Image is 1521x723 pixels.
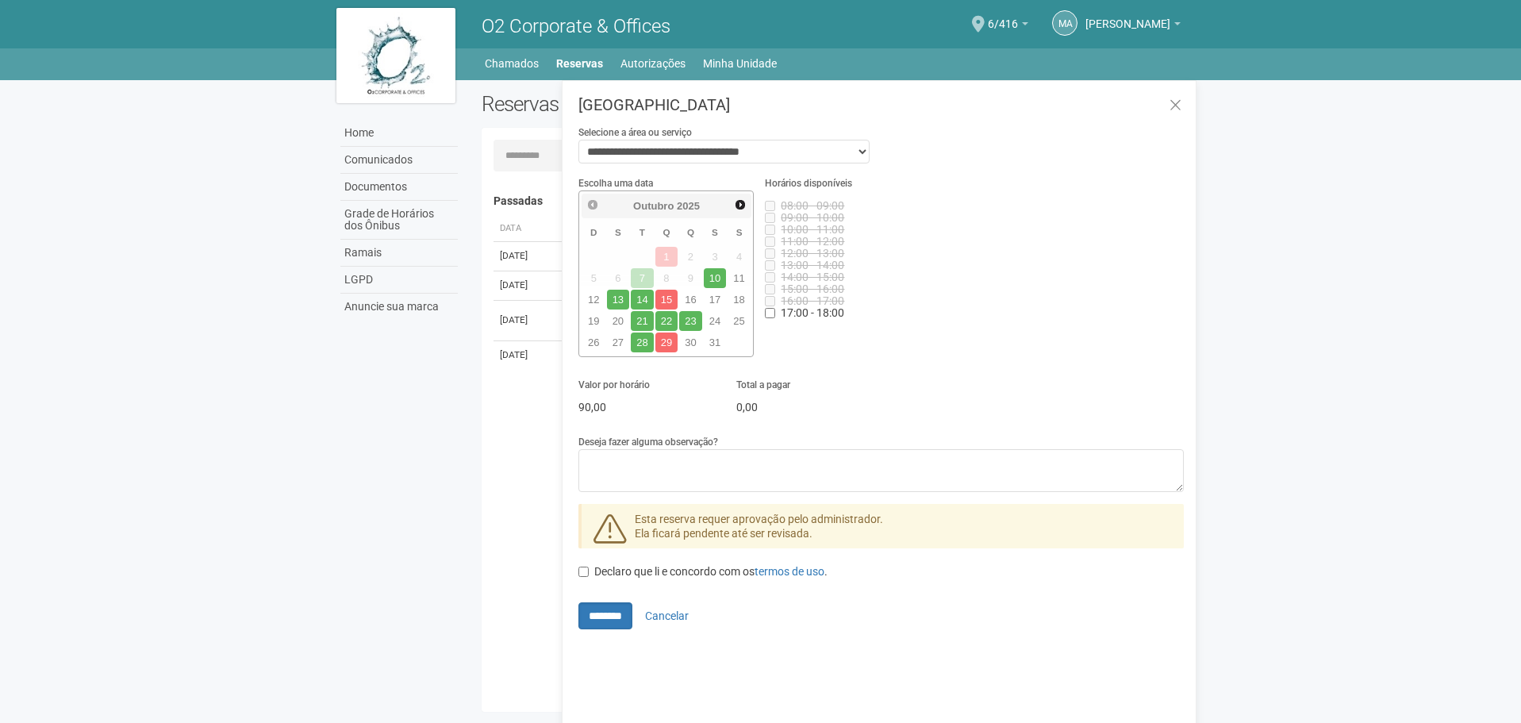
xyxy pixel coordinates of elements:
[494,340,557,370] td: [DATE]
[631,311,654,331] a: 21
[578,435,718,449] label: Deseja fazer alguma observação?
[679,268,702,288] span: 9
[663,227,670,237] span: Quarta
[494,216,557,242] th: Data
[607,311,630,331] a: 20
[340,201,458,240] a: Grade de Horários dos Ônibus
[655,290,678,310] a: 15
[557,271,1015,300] td: Área Coffee Break (Pré-Função) Bloco 4
[340,240,458,267] a: Ramais
[578,125,692,140] label: Selecione a área ou serviço
[781,235,844,248] span: Horário indisponível
[340,294,458,320] a: Anuncie sua marca
[1085,2,1170,30] span: Marco Antônio Castro
[687,227,694,237] span: Quinta
[607,290,630,310] a: 13
[336,8,455,103] img: logo.jpg
[578,567,589,577] input: Declaro que li e concordo com ostermos de uso.
[340,174,458,201] a: Documentos
[732,195,750,213] a: Próximo
[494,241,557,271] td: [DATE]
[557,241,1015,271] td: Sala de Reunião Interna 2 Bloco 2 (até 30 pessoas)
[679,333,702,352] a: 30
[765,308,775,318] input: 17:00 - 18:00
[988,20,1028,33] a: 6/416
[704,311,727,331] a: 24
[631,268,654,288] span: 7
[712,227,718,237] span: Sexta
[582,333,605,352] a: 26
[607,333,630,352] a: 27
[704,247,727,267] span: 3
[728,268,751,288] a: 11
[557,300,1015,340] td: Sala de Reunião Externa 1A (até 8 pessoas)
[679,311,702,331] a: 23
[704,333,727,352] a: 31
[1085,20,1181,33] a: [PERSON_NAME]
[655,268,678,288] span: 8
[781,211,844,224] span: Horário indisponível
[557,216,1015,242] th: Área ou Serviço
[582,268,605,288] span: 5
[781,199,844,212] span: Horário indisponível
[586,198,599,211] span: Anterior
[578,564,828,580] label: Declaro que li e concordo com os .
[655,311,678,331] a: 22
[620,52,686,75] a: Autorizações
[494,195,1173,207] h4: Passadas
[633,200,674,212] span: Outubro
[736,378,790,392] label: Total a pagar
[781,271,844,283] span: Horário indisponível
[340,147,458,174] a: Comunicados
[578,176,653,190] label: Escolha uma data
[590,227,597,237] span: Domingo
[781,294,844,307] span: Horário indisponível
[582,311,605,331] a: 19
[704,268,727,288] a: 10
[631,290,654,310] a: 14
[734,198,747,211] span: Próximo
[615,227,621,237] span: Segunda
[340,267,458,294] a: LGPD
[988,2,1018,30] span: 6/416
[578,400,712,414] p: 90,00
[781,247,844,260] span: Horário indisponível
[703,52,777,75] a: Minha Unidade
[1052,10,1077,36] a: MA
[765,296,775,306] input: 16:00 - 17:00
[765,260,775,271] input: 13:00 - 14:00
[679,247,702,267] span: 2
[728,247,751,267] span: 4
[755,565,824,578] a: termos de uso
[635,602,699,629] button: Cancelar
[781,259,844,271] span: Horário indisponível
[765,176,852,190] label: Horários disponíveis
[494,300,557,340] td: [DATE]
[494,271,557,300] td: [DATE]
[631,333,654,352] a: 28
[736,400,870,414] p: 0,00
[557,340,1015,370] td: Sala de Reunião Externa 1A (até 8 pessoas)
[578,504,1184,548] div: Esta reserva requer aprovação pelo administrador. Ela ficará pendente até ser revisada.
[736,227,743,237] span: Sábado
[679,290,702,310] a: 16
[765,237,775,247] input: 11:00 - 12:00
[765,272,775,283] input: 14:00 - 15:00
[582,290,605,310] a: 12
[765,284,775,294] input: 15:00 - 16:00
[583,195,601,213] a: Anterior
[482,92,821,116] h2: Reservas
[728,290,751,310] a: 18
[556,52,603,75] a: Reservas
[340,120,458,147] a: Home
[607,268,630,288] span: 6
[765,201,775,211] input: 08:00 - 09:00
[765,213,775,223] input: 09:00 - 10:00
[655,247,678,267] span: 1
[482,15,670,37] span: O2 Corporate & Offices
[704,290,727,310] a: 17
[578,378,650,392] label: Valor por horário
[781,283,844,295] span: Horário indisponível
[677,200,700,212] span: 2025
[640,227,645,237] span: Terça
